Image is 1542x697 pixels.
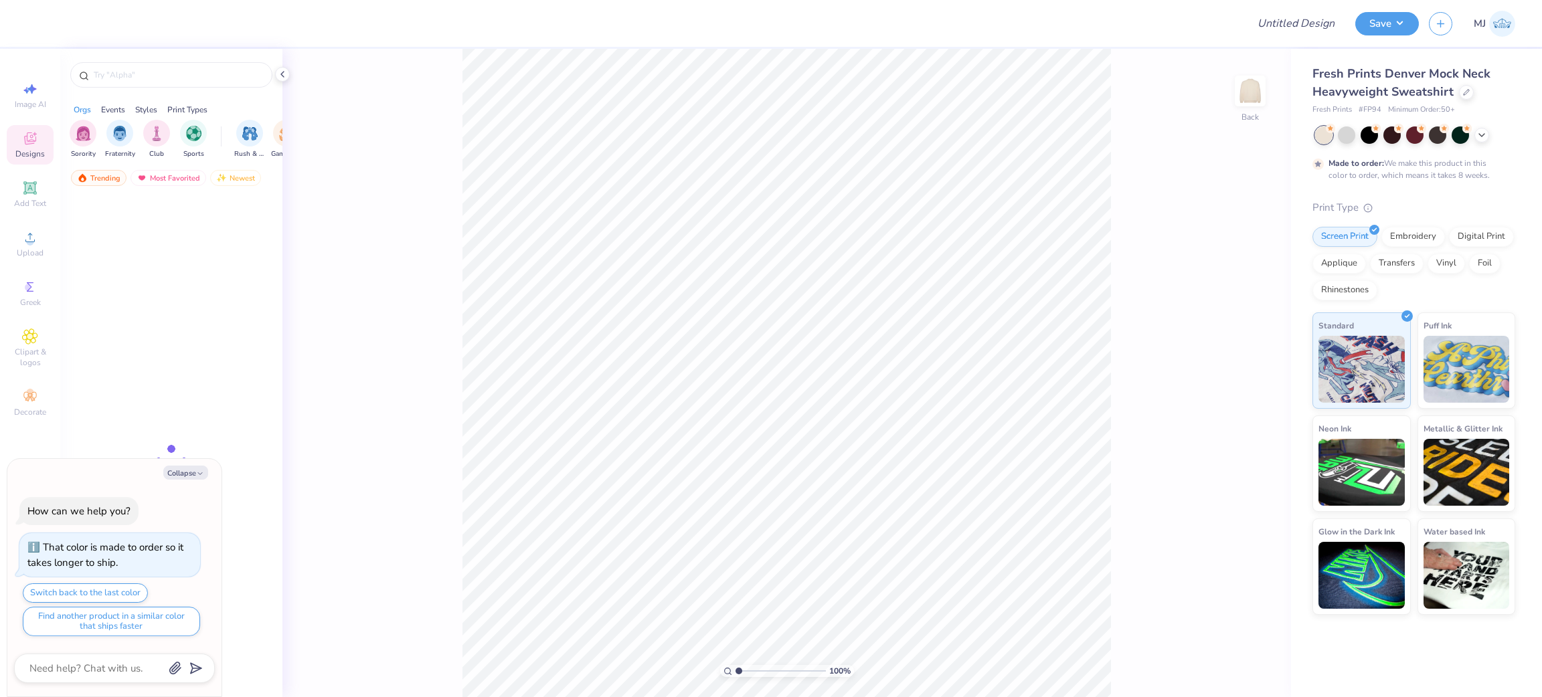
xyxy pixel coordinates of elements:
button: filter button [105,120,135,159]
button: Save [1355,12,1419,35]
button: Switch back to the last color [23,583,148,603]
div: Foil [1469,254,1501,274]
div: Events [101,104,125,116]
span: Rush & Bid [234,149,265,159]
div: Most Favorited [131,170,206,186]
img: trending.gif [77,173,88,183]
span: 100 % [829,665,851,677]
img: Puff Ink [1424,336,1510,403]
div: How can we help you? [27,504,131,518]
img: Mark Joshua Mullasgo [1489,11,1515,37]
img: Neon Ink [1318,439,1405,506]
span: Puff Ink [1424,318,1452,332]
input: Try "Alpha" [92,68,264,82]
span: Clipart & logos [7,346,54,368]
button: Find another product in a similar color that ships faster [23,607,200,636]
div: Orgs [74,104,91,116]
button: filter button [234,120,265,159]
a: MJ [1474,11,1515,37]
img: Fraternity Image [112,126,127,141]
span: Decorate [14,407,46,417]
img: Sports Image [186,126,201,141]
div: We make this product in this color to order, which means it takes 8 weeks. [1329,157,1493,181]
div: Screen Print [1312,227,1377,247]
div: Print Type [1312,200,1515,215]
img: Water based Ink [1424,542,1510,609]
span: MJ [1474,16,1486,31]
div: Rhinestones [1312,280,1377,300]
img: Glow in the Dark Ink [1318,542,1405,609]
input: Untitled Design [1247,10,1345,37]
span: Club [149,149,164,159]
div: filter for Rush & Bid [234,120,265,159]
span: Fraternity [105,149,135,159]
div: That color is made to order so it takes longer to ship. [27,540,183,569]
img: Metallic & Glitter Ink [1424,439,1510,506]
img: Rush & Bid Image [242,126,258,141]
img: Sorority Image [76,126,91,141]
strong: Made to order: [1329,158,1384,169]
span: # FP94 [1359,104,1381,116]
img: Newest.gif [216,173,227,183]
span: Standard [1318,318,1354,332]
img: Club Image [149,126,164,141]
button: filter button [70,120,96,159]
div: filter for Sports [180,120,207,159]
div: Print Types [167,104,207,116]
div: Styles [135,104,157,116]
div: Trending [71,170,126,186]
span: Sorority [71,149,96,159]
button: filter button [180,120,207,159]
span: Fresh Prints Denver Mock Neck Heavyweight Sweatshirt [1312,66,1490,100]
div: filter for Sorority [70,120,96,159]
span: Greek [20,297,41,308]
div: Transfers [1370,254,1424,274]
span: Metallic & Glitter Ink [1424,421,1503,435]
button: filter button [271,120,302,159]
span: Water based Ink [1424,524,1485,538]
div: filter for Fraternity [105,120,135,159]
img: Standard [1318,336,1405,403]
button: Collapse [163,466,208,480]
button: filter button [143,120,170,159]
span: Image AI [15,99,46,110]
div: filter for Game Day [271,120,302,159]
span: Upload [17,247,44,258]
img: most_fav.gif [137,173,147,183]
div: Newest [210,170,261,186]
div: Embroidery [1381,227,1445,247]
div: Vinyl [1428,254,1465,274]
span: Add Text [14,198,46,209]
span: Designs [15,148,45,159]
span: Minimum Order: 50 + [1388,104,1455,116]
img: Game Day Image [279,126,294,141]
div: Applique [1312,254,1366,274]
span: Fresh Prints [1312,104,1352,116]
div: filter for Club [143,120,170,159]
span: Glow in the Dark Ink [1318,524,1395,538]
span: Sports [183,149,204,159]
span: Neon Ink [1318,421,1351,435]
div: Back [1241,111,1259,123]
div: Digital Print [1449,227,1514,247]
span: Game Day [271,149,302,159]
img: Back [1237,78,1264,104]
